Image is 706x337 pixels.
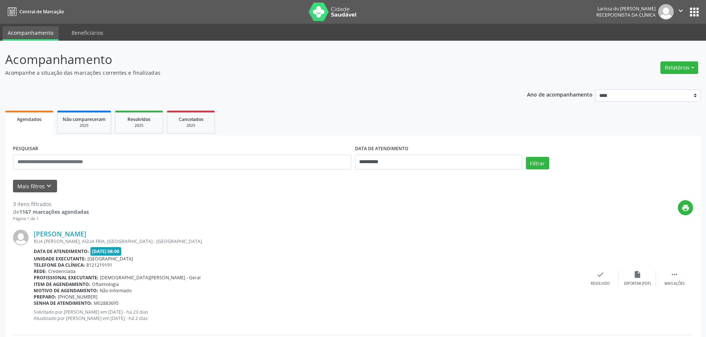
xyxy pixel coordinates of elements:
[34,294,56,300] b: Preparo:
[34,309,582,321] p: Solicitado por [PERSON_NAME] em [DATE] - há 23 dias Atualizado por [PERSON_NAME] em [DATE] - há 2...
[526,157,549,169] button: Filtrar
[13,200,89,208] div: 3 itens filtrados
[677,7,685,15] i: 
[94,300,119,306] span: M02883695
[596,270,604,279] i: check
[13,143,38,155] label: PESQUISAR
[34,256,86,262] b: Unidade executante:
[90,247,122,256] span: [DATE] 08:00
[3,26,59,41] a: Acompanhamento
[100,287,132,294] span: Não informado
[58,294,97,300] span: [PHONE_NUMBER]
[19,208,89,215] strong: 1167 marcações agendadas
[34,230,86,238] a: [PERSON_NAME]
[66,26,109,39] a: Beneficiários
[674,4,688,20] button: 
[633,270,642,279] i: insert_drive_file
[688,6,701,18] button: apps
[591,281,610,286] div: Resolvido
[678,200,693,215] button: print
[5,6,64,18] a: Central de Marcação
[127,116,150,122] span: Resolvidos
[670,270,679,279] i: 
[13,208,89,216] div: de
[660,61,698,74] button: Relatórios
[120,123,158,128] div: 2025
[355,143,408,155] label: DATA DE ATENDIMENTO
[179,116,203,122] span: Cancelados
[34,248,89,255] b: Data de atendimento:
[596,12,656,18] span: Recepcionista da clínica
[13,230,29,245] img: img
[596,6,656,12] div: Larissa do [PERSON_NAME]
[63,123,106,128] div: 2025
[13,216,89,222] div: Página 1 de 1
[624,281,651,286] div: Exportar (PDF)
[13,180,57,193] button: Mais filtroskeyboard_arrow_down
[5,69,492,77] p: Acompanhe a situação das marcações correntes e finalizadas
[34,268,47,274] b: Rede:
[92,281,119,287] span: Oftalmologia
[682,204,690,212] i: print
[658,4,674,20] img: img
[48,268,76,274] span: Credenciada
[34,281,90,287] b: Item de agendamento:
[34,238,582,245] div: RUA [PERSON_NAME], AGUA FRIA, [GEOGRAPHIC_DATA] - [GEOGRAPHIC_DATA]
[172,123,209,128] div: 2025
[34,300,92,306] b: Senha de atendimento:
[86,262,112,268] span: 8121219191
[5,50,492,69] p: Acompanhamento
[19,9,64,15] span: Central de Marcação
[34,287,98,294] b: Motivo de agendamento:
[664,281,685,286] div: Mais ações
[34,262,85,268] b: Telefone da clínica:
[17,116,42,122] span: Agendados
[45,182,53,190] i: keyboard_arrow_down
[100,274,200,281] span: [DEMOGRAPHIC_DATA][PERSON_NAME] - Geral
[34,274,99,281] b: Profissional executante:
[63,116,106,122] span: Não compareceram
[527,90,593,99] p: Ano de acompanhamento
[87,256,133,262] span: [GEOGRAPHIC_DATA]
